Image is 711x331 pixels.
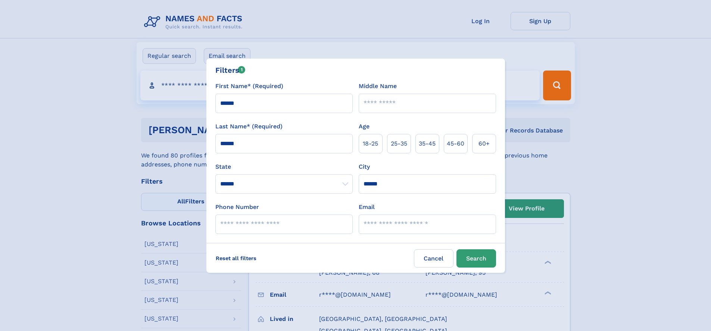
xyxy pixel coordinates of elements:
[359,203,375,212] label: Email
[359,122,369,131] label: Age
[215,203,259,212] label: Phone Number
[414,249,453,268] label: Cancel
[359,162,370,171] label: City
[363,139,378,148] span: 18‑25
[447,139,464,148] span: 45‑60
[215,65,246,76] div: Filters
[359,82,397,91] label: Middle Name
[215,122,283,131] label: Last Name* (Required)
[211,249,261,267] label: Reset all filters
[419,139,436,148] span: 35‑45
[215,162,353,171] label: State
[391,139,407,148] span: 25‑35
[215,82,283,91] label: First Name* (Required)
[456,249,496,268] button: Search
[478,139,490,148] span: 60+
